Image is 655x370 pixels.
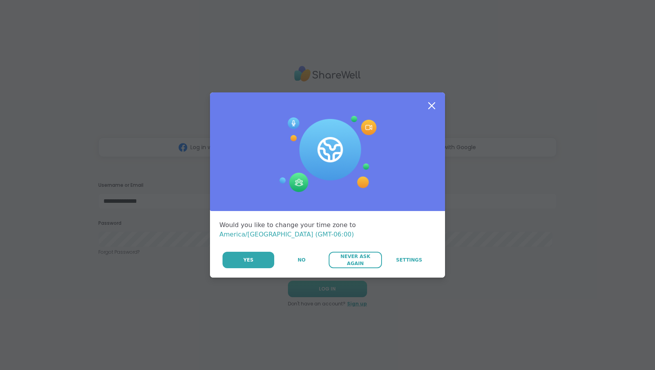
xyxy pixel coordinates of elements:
img: Session Experience [279,116,376,193]
a: Settings [383,252,436,268]
span: Never Ask Again [333,253,378,267]
div: Would you like to change your time zone to [219,220,436,239]
button: No [275,252,328,268]
span: America/[GEOGRAPHIC_DATA] (GMT-06:00) [219,231,354,238]
span: Yes [243,256,253,264]
span: No [298,256,306,264]
button: Yes [223,252,274,268]
button: Never Ask Again [329,252,382,268]
span: Settings [396,256,422,264]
